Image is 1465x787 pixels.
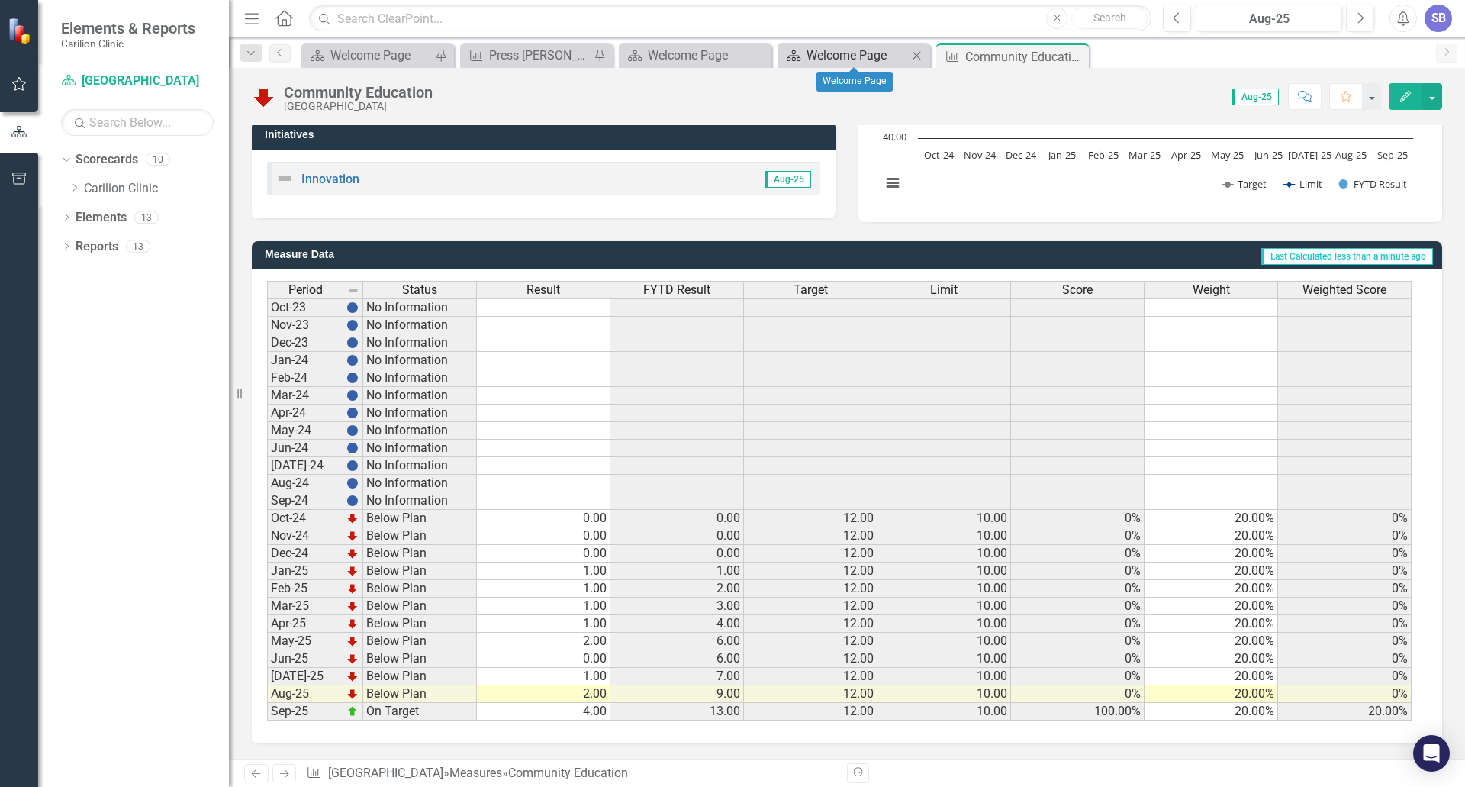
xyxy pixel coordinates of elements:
td: No Information [363,317,477,334]
span: Target [794,283,828,297]
td: 12.00 [744,563,877,580]
td: No Information [363,422,477,440]
td: 10.00 [877,633,1011,650]
td: 12.00 [744,668,877,685]
text: Oct-24 [924,148,955,162]
small: Carilion Clinic [61,37,195,50]
img: BgCOk07PiH71IgAAAABJRU5ErkJggg== [346,337,359,349]
img: TnMDeAgwAPMxUmUi88jYAAAAAElFTkSuQmCC [346,565,359,577]
td: 10.00 [877,563,1011,580]
td: Apr-24 [267,405,343,422]
td: 9.00 [610,685,744,703]
td: Below Plan [363,615,477,633]
td: 0% [1278,598,1412,615]
td: 20.00% [1145,545,1278,563]
td: 1.00 [477,580,610,598]
td: On Target [363,703,477,721]
td: 0% [1011,668,1145,685]
text: 40.00 [883,130,906,144]
td: 0% [1011,545,1145,563]
span: Period [288,283,323,297]
img: TnMDeAgwAPMxUmUi88jYAAAAAElFTkSuQmCC [346,582,359,595]
span: FYTD Result [643,283,710,297]
td: 20.00% [1278,703,1412,721]
img: BgCOk07PiH71IgAAAABJRU5ErkJggg== [346,354,359,366]
td: Oct-23 [267,298,343,317]
td: 20.00% [1145,527,1278,545]
td: 20.00% [1145,685,1278,703]
div: Welcome Page [807,46,907,65]
a: Innovation [301,172,359,186]
div: Community Education [508,766,628,780]
td: 0% [1011,685,1145,703]
td: 10.00 [877,615,1011,633]
div: Open Intercom Messenger [1413,735,1450,772]
img: Below Plan [252,85,276,109]
img: Not Defined [275,169,294,188]
td: 12.00 [744,615,877,633]
td: 10.00 [877,703,1011,721]
td: No Information [363,492,477,510]
div: Aug-25 [1201,10,1337,28]
td: 13.00 [610,703,744,721]
td: 20.00% [1145,510,1278,527]
td: 10.00 [877,650,1011,668]
td: 10.00 [877,598,1011,615]
td: Mar-24 [267,387,343,405]
img: BgCOk07PiH71IgAAAABJRU5ErkJggg== [346,372,359,384]
text: Nov-24 [964,148,997,162]
td: 0% [1011,510,1145,527]
td: 10.00 [877,580,1011,598]
img: TnMDeAgwAPMxUmUi88jYAAAAAElFTkSuQmCC [346,547,359,560]
button: Show Target [1222,177,1267,191]
a: Welcome Page [781,46,907,65]
td: 0% [1011,633,1145,650]
td: 0% [1278,545,1412,563]
td: Oct-24 [267,510,343,527]
td: No Information [363,298,477,317]
td: 0% [1278,615,1412,633]
td: Sep-25 [267,703,343,721]
td: 0.00 [477,510,610,527]
td: 4.00 [610,615,744,633]
button: View chart menu, Chart [882,173,903,194]
a: Measures [449,766,502,780]
td: Jan-25 [267,563,343,580]
td: 0% [1278,668,1412,685]
td: 20.00% [1145,703,1278,721]
div: 10 [146,153,170,166]
td: 6.00 [610,633,744,650]
img: BgCOk07PiH71IgAAAABJRU5ErkJggg== [346,389,359,402]
td: Jun-25 [267,650,343,668]
td: 20.00% [1145,598,1278,615]
a: Press [PERSON_NAME]: Friendliness & courtesy of care provider [464,46,590,65]
td: 10.00 [877,668,1011,685]
td: 0.00 [610,545,744,563]
td: 20.00% [1145,563,1278,580]
td: 0% [1011,615,1145,633]
td: 0% [1011,598,1145,615]
text: Feb-25 [1088,148,1119,162]
td: Aug-24 [267,475,343,492]
button: Show Limit [1284,177,1322,191]
td: Nov-24 [267,527,343,545]
td: 100.00% [1011,703,1145,721]
td: 0.00 [610,527,744,545]
td: Below Plan [363,563,477,580]
td: Mar-25 [267,598,343,615]
button: Search [1071,8,1148,29]
input: Search Below... [61,109,214,136]
img: zOikAAAAAElFTkSuQmCC [346,705,359,718]
input: Search ClearPoint... [309,5,1151,32]
td: 12.00 [744,598,877,615]
td: Jan-24 [267,352,343,369]
span: Aug-25 [765,171,811,188]
td: 12.00 [744,650,877,668]
td: 0% [1011,580,1145,598]
td: Aug-25 [267,685,343,703]
img: TnMDeAgwAPMxUmUi88jYAAAAAElFTkSuQmCC [346,635,359,647]
td: Apr-25 [267,615,343,633]
td: Jun-24 [267,440,343,457]
img: BgCOk07PiH71IgAAAABJRU5ErkJggg== [346,495,359,507]
img: BgCOk07PiH71IgAAAABJRU5ErkJggg== [346,442,359,454]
